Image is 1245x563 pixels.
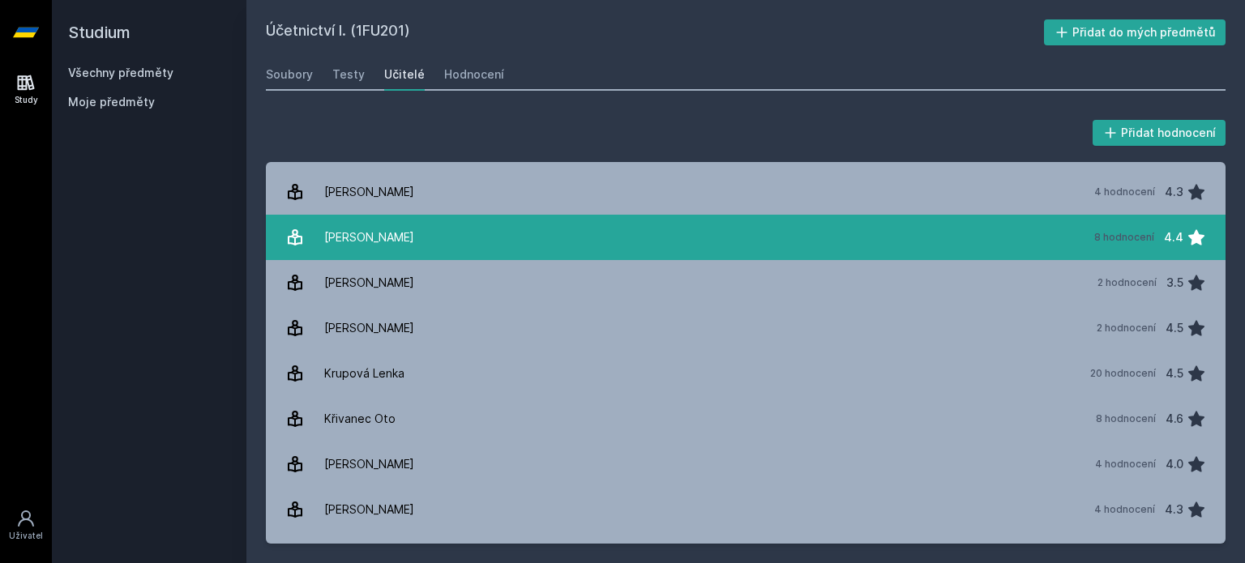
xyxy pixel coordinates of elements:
div: 4.3 [1165,176,1183,208]
div: [PERSON_NAME] [324,176,414,208]
div: 4.3 [1165,493,1183,526]
a: Study [3,65,49,114]
a: [PERSON_NAME] 2 hodnocení 3.5 [266,260,1226,305]
div: Testy [332,66,365,83]
div: 2 hodnocení [1097,322,1156,335]
div: [PERSON_NAME] [324,267,414,299]
div: Soubory [266,66,313,83]
a: Hodnocení [444,58,504,91]
div: Krupová Lenka [324,357,404,390]
a: Uživatel [3,501,49,550]
a: Testy [332,58,365,91]
div: 4.0 [1166,448,1183,480]
span: Moje předměty [68,94,155,110]
div: [PERSON_NAME] [324,448,414,480]
button: Přidat do mých předmětů [1044,19,1226,45]
div: Hodnocení [444,66,504,83]
a: Soubory [266,58,313,91]
div: 4 hodnocení [1095,458,1156,471]
div: 20 hodnocení [1090,367,1156,380]
a: Krupová Lenka 20 hodnocení 4.5 [266,351,1226,396]
div: 4 hodnocení [1094,503,1155,516]
div: Učitelé [384,66,425,83]
div: 2 hodnocení [1097,276,1157,289]
a: [PERSON_NAME] 2 hodnocení 4.5 [266,305,1226,351]
div: [PERSON_NAME] [324,221,414,254]
a: [PERSON_NAME] 8 hodnocení 4.4 [266,215,1226,260]
a: [PERSON_NAME] 4 hodnocení 4.0 [266,441,1226,487]
h2: Účetnictví I. (1FU201) [266,19,1044,45]
div: 8 hodnocení [1096,412,1156,425]
div: 4.5 [1166,357,1183,390]
a: Všechny předměty [68,66,173,79]
div: [PERSON_NAME] [324,493,414,526]
a: [PERSON_NAME] 4 hodnocení 4.3 [266,169,1226,215]
div: 8 hodnocení [1094,231,1154,244]
a: Křivanec Oto 8 hodnocení 4.6 [266,396,1226,441]
div: 4.6 [1166,403,1183,435]
button: Přidat hodnocení [1093,120,1226,146]
div: Study [15,94,38,106]
a: [PERSON_NAME] 4 hodnocení 4.3 [266,487,1226,532]
div: 4.5 [1166,312,1183,344]
div: 3.5 [1166,267,1183,299]
div: 4 hodnocení [1094,186,1155,198]
div: Uživatel [9,530,43,542]
div: 4.4 [1164,221,1183,254]
div: [PERSON_NAME] [324,312,414,344]
div: Křivanec Oto [324,403,396,435]
a: Učitelé [384,58,425,91]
